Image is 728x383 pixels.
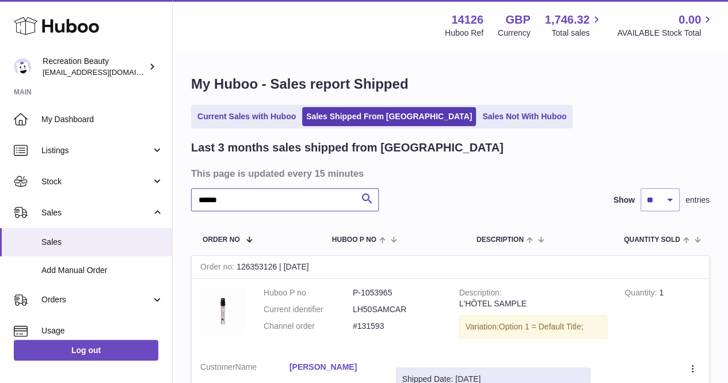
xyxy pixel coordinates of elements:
[451,12,483,28] strong: 14126
[264,287,353,298] dt: Huboo P no
[264,304,353,315] dt: Current identifier
[41,145,151,156] span: Listings
[41,176,151,187] span: Stock
[43,67,169,77] span: [EMAIL_ADDRESS][DOMAIN_NAME]
[498,28,531,39] div: Currency
[505,12,530,28] strong: GBP
[332,236,376,244] span: Huboo P no
[43,56,146,78] div: Recreation Beauty
[192,256,709,279] div: 126353126 | [DATE]
[617,12,714,39] a: 0.00 AVAILABLE Stock Total
[551,28,603,39] span: Total sales
[200,362,289,376] dt: Name
[14,58,31,75] img: production@recreationbeauty.com
[679,12,701,28] span: 0.00
[617,28,714,39] span: AVAILABLE Stock Total
[41,265,163,276] span: Add Manual Order
[302,107,476,126] a: Sales Shipped From [GEOGRAPHIC_DATA]
[193,107,300,126] a: Current Sales with Huboo
[353,287,442,298] dd: P-1053965
[200,362,235,371] span: Customer
[459,288,502,300] strong: Description
[616,279,709,353] td: 1
[289,362,379,373] a: [PERSON_NAME]
[41,294,151,305] span: Orders
[685,195,710,206] span: entries
[353,321,442,332] dd: #131593
[264,321,353,332] dt: Channel order
[200,287,246,335] img: L_Hotel2mlsample_1_54fb7227-5c0d-4437-b810-01e04fa2e7ca.jpg
[624,288,659,300] strong: Quantity
[459,298,608,309] div: L'HÔTEL SAMPLE
[200,262,237,274] strong: Order no
[14,340,158,361] a: Log out
[353,304,442,315] dd: LH50SAMCAR
[203,236,240,244] span: Order No
[545,12,590,28] span: 1,746.32
[41,207,151,218] span: Sales
[477,236,524,244] span: Description
[41,237,163,248] span: Sales
[191,140,504,156] h2: Last 3 months sales shipped from [GEOGRAPHIC_DATA]
[613,195,635,206] label: Show
[41,114,163,125] span: My Dashboard
[445,28,483,39] div: Huboo Ref
[191,167,707,180] h3: This page is updated every 15 minutes
[478,107,570,126] a: Sales Not With Huboo
[624,236,680,244] span: Quantity Sold
[191,75,710,93] h1: My Huboo - Sales report Shipped
[545,12,603,39] a: 1,746.32 Total sales
[499,322,584,331] span: Option 1 = Default Title;
[41,325,163,336] span: Usage
[459,315,608,339] div: Variation:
